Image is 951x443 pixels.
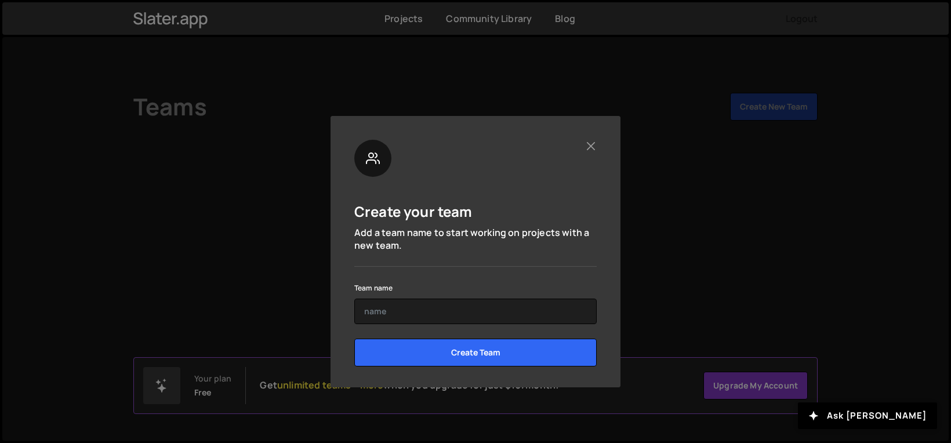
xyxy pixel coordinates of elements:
[354,226,597,252] p: Add a team name to start working on projects with a new team.
[354,299,597,324] input: name
[354,339,597,366] input: Create Team
[354,202,473,220] h5: Create your team
[585,140,597,152] button: Close
[354,282,393,294] label: Team name
[798,402,937,429] button: Ask [PERSON_NAME]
